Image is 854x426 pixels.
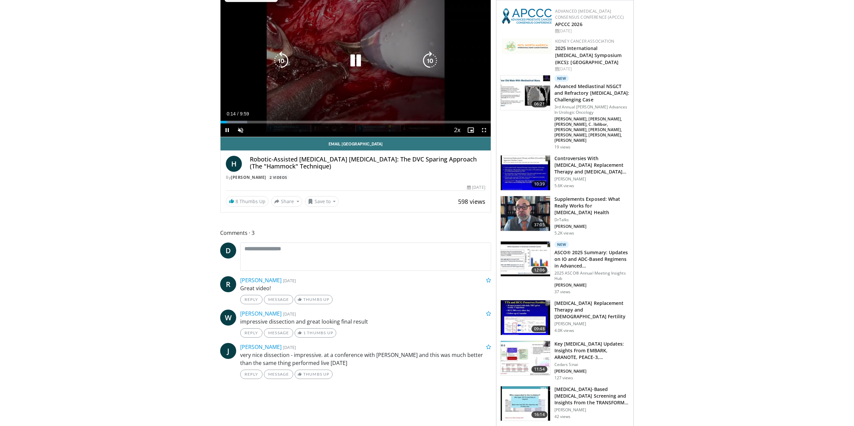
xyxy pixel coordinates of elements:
img: 3e75cb89-ca85-4224-b043-7412623a140e.150x105_q85_crop-smart_upscale.jpg [501,341,550,376]
p: [PERSON_NAME] [554,407,629,413]
a: APCCC 2026 [555,21,582,27]
div: By [226,174,485,180]
button: Playback Rate [451,123,464,137]
div: [DATE] [555,28,628,34]
p: Great video! [240,284,491,292]
a: D [220,243,236,259]
p: New [554,75,569,82]
div: [DATE] [555,66,628,72]
a: Message [264,328,293,338]
p: 42 views [554,414,571,419]
small: [DATE] [283,344,296,350]
span: 8 [236,198,238,204]
span: 0:14 [227,111,236,116]
a: 11:54 Key [MEDICAL_DATA] Updates: Insights From EMBARK, ARANOTE, PEACE-3,… Cedars Sinai [PERSON_N... [500,341,629,381]
span: 16:14 [531,411,547,418]
p: [PERSON_NAME] [554,321,629,327]
span: / [237,111,239,116]
p: [PERSON_NAME] [554,283,629,288]
a: J [220,343,236,359]
a: Kidney Cancer Association [555,38,614,44]
div: [DATE] [467,184,485,190]
button: Unmute [234,123,247,137]
a: H [226,156,242,172]
a: Thumbs Up [295,370,332,379]
small: [DATE] [283,311,296,317]
p: [PERSON_NAME] [554,176,629,182]
p: [PERSON_NAME] [554,224,629,229]
h3: ASCO® 2025 Summary: Updates on IO and ADC-Based Regimens in Advanced… [554,249,629,269]
p: impressive dissection and great looking final result [240,318,491,326]
a: 16:14 [MEDICAL_DATA]-Based [MEDICAL_DATA] Screening and Insights From the TRANSFORM … [PERSON_NAM... [500,386,629,421]
span: 37:05 [531,222,547,228]
button: Share [271,196,302,207]
p: [PERSON_NAME] [554,369,629,374]
img: c4210edc-6518-4a8f-af56-1e67025e5303.150x105_q85_crop-smart_upscale.jpg [501,242,550,276]
a: Reply [240,328,263,338]
div: Progress Bar [221,121,491,123]
p: very nice dissection - impressive. at a conference with [PERSON_NAME] and this was much better th... [240,351,491,367]
p: 3rd Annual [PERSON_NAME] Advances In Urologic Oncology [554,104,629,115]
img: 418933e4-fe1c-4c2e-be56-3ce3ec8efa3b.150x105_q85_crop-smart_upscale.jpg [501,155,550,190]
a: 09:48 [MEDICAL_DATA] Replacement Therapy and [DEMOGRAPHIC_DATA] Fertility [PERSON_NAME] 4.0K views [500,300,629,335]
a: Message [264,370,293,379]
a: Advanced [MEDICAL_DATA] Consensus Conference (APCCC) [555,8,624,20]
a: 06:21 New Advanced Mediastinal NSGCT and Refractory [MEDICAL_DATA]: Challenging Case 3rd Annual [... [500,75,629,150]
img: 58e29ddd-d015-4cd9-bf96-f28e303b730c.150x105_q85_crop-smart_upscale.jpg [501,300,550,335]
a: W [220,310,236,326]
button: Enable picture-in-picture mode [464,123,477,137]
p: [PERSON_NAME], [PERSON_NAME], [PERSON_NAME], C. Ibilibor, [PERSON_NAME], [PERSON_NAME], [PERSON_N... [554,116,629,143]
a: [PERSON_NAME] [231,174,266,180]
a: [PERSON_NAME] [240,343,282,351]
p: New [554,241,569,248]
a: 2 Videos [267,174,289,180]
a: [PERSON_NAME] [240,310,282,317]
span: 09:48 [531,326,547,332]
span: 10:39 [531,181,547,187]
button: Save to [305,196,339,207]
span: 12:06 [531,267,547,274]
p: 37 views [554,289,571,295]
a: 10:39 Controversies With [MEDICAL_DATA] Replacement Therapy and [MEDICAL_DATA] Can… [PERSON_NAME]... [500,155,629,190]
a: 8 Thumbs Up [226,196,269,206]
span: 06:21 [531,101,547,107]
h3: Key [MEDICAL_DATA] Updates: Insights From EMBARK, ARANOTE, PEACE-3,… [554,341,629,361]
h3: [MEDICAL_DATA] Replacement Therapy and [DEMOGRAPHIC_DATA] Fertility [554,300,629,320]
a: [PERSON_NAME] [240,277,282,284]
h3: [MEDICAL_DATA]-Based [MEDICAL_DATA] Screening and Insights From the TRANSFORM … [554,386,629,406]
img: 92ba7c40-df22-45a2-8e3f-1ca017a3d5ba.png.150x105_q85_autocrop_double_scale_upscale_version-0.2.png [502,8,552,24]
p: 19 views [554,144,571,150]
h4: Robotic-Assisted [MEDICAL_DATA] [MEDICAL_DATA]: The DVC Sparing Approach (The "Hammock" Technique) [250,156,485,170]
p: DrTalks [554,217,629,223]
a: Thumbs Up [295,295,332,304]
p: Cedars Sinai [554,362,629,367]
img: fca7e709-d275-4aeb-92d8-8ddafe93f2a6.png.150x105_q85_autocrop_double_scale_upscale_version-0.2.png [502,38,552,54]
span: Comments 3 [220,229,491,237]
h3: Supplements Exposed: What Really Works for [MEDICAL_DATA] Health [554,196,629,216]
p: 127 views [554,375,573,381]
a: R [220,276,236,292]
button: Pause [221,123,234,137]
a: Message [264,295,293,304]
a: Reply [240,370,263,379]
button: Fullscreen [477,123,491,137]
small: [DATE] [283,278,296,284]
a: 1 Thumbs Up [295,328,336,338]
span: 9:59 [240,111,249,116]
p: 5.2K views [554,231,574,236]
img: a08a017a-986c-4354-a207-e453811948af.150x105_q85_crop-smart_upscale.jpg [501,386,550,421]
span: 598 views [458,197,485,205]
span: 1 [303,330,306,335]
a: 2025 International [MEDICAL_DATA] Symposium (IKCS): [GEOGRAPHIC_DATA] [555,45,621,65]
img: b722aa5c-7b6a-4591-9aac-7b1c60ca1716.150x105_q85_crop-smart_upscale.jpg [501,75,550,110]
h3: Advanced Mediastinal NSGCT and Refractory [MEDICAL_DATA]: Challenging Case [554,83,629,103]
a: 12:06 New ASCO® 2025 Summary: Updates on IO and ADC-Based Regimens in Advanced… 2025 ASCO® Annual... [500,241,629,295]
a: Reply [240,295,263,304]
p: 5.6K views [554,183,574,188]
h3: Controversies With [MEDICAL_DATA] Replacement Therapy and [MEDICAL_DATA] Can… [554,155,629,175]
p: 4.0K views [554,328,574,333]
